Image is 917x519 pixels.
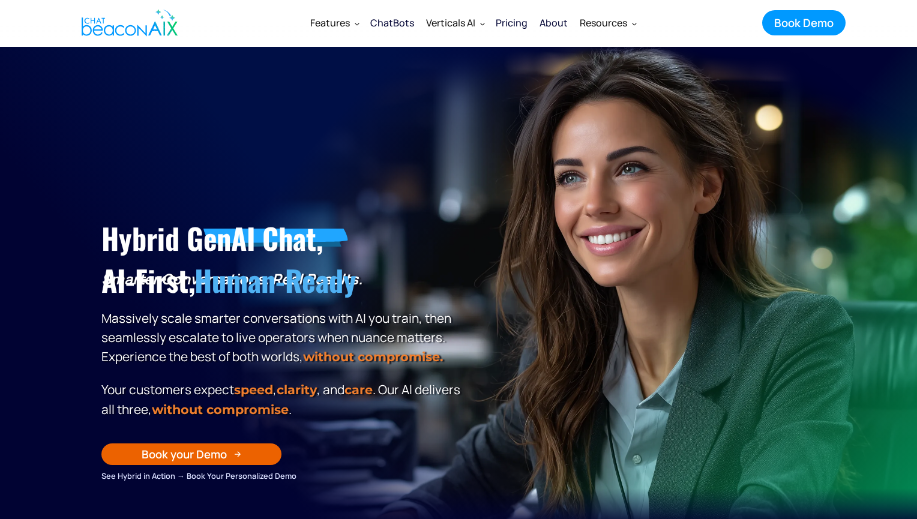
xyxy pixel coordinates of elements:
[580,14,627,31] div: Resources
[540,14,568,31] div: About
[480,21,485,26] img: Dropdown
[142,446,227,462] div: Book your Demo
[774,15,834,31] div: Book Demo
[152,402,289,417] span: without compromise
[370,14,414,31] div: ChatBots
[234,382,273,397] strong: speed
[304,8,364,37] div: Features
[762,10,846,35] a: Book Demo
[420,8,490,37] div: Verticals AI
[490,7,534,38] a: Pricing
[496,14,528,31] div: Pricing
[101,217,465,302] h1: Hybrid GenAI Chat, AI-First,
[632,21,637,26] img: Dropdown
[534,7,574,38] a: About
[310,14,350,31] div: Features
[303,349,443,364] strong: without compromise.
[277,382,317,397] span: clarity
[71,2,184,44] a: home
[364,7,420,38] a: ChatBots
[194,259,356,301] span: Human-Ready
[426,14,475,31] div: Verticals AI
[101,469,465,482] div: See Hybrid in Action → Book Your Personalized Demo
[234,451,241,458] img: Arrow
[574,8,642,37] div: Resources
[101,443,281,465] a: Book your Demo
[355,21,359,26] img: Dropdown
[101,269,465,367] p: Massively scale smarter conversations with AI you train, then seamlessly escalate to live operato...
[101,380,465,419] p: Your customers expect , , and . Our Al delivers all three, .
[344,382,373,397] span: care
